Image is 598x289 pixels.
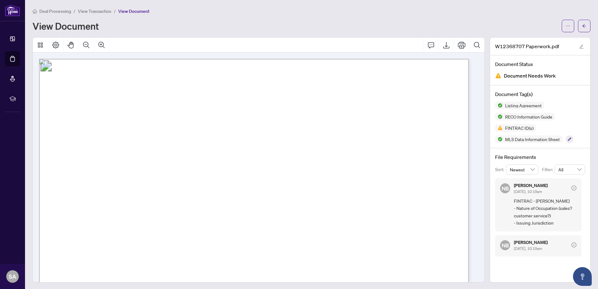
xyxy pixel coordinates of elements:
span: RECO Information Guide [503,114,555,119]
span: [DATE], 10:19am [514,189,542,194]
span: Newest [510,165,535,174]
span: NB [501,241,509,250]
span: View Document [118,8,149,14]
span: ellipsis [566,24,570,28]
span: check-circle [571,185,576,190]
img: Status Icon [495,135,503,143]
span: home [33,9,37,13]
img: Document Status [495,73,501,79]
span: W12368707 Paperwork.pdf [495,43,559,50]
h5: [PERSON_NAME] [514,240,548,245]
span: check-circle [571,242,576,247]
span: FINTRAC - [PERSON_NAME] - Nature of Occupation (sales? customer service?) - Issuing Jurisdiction [514,197,576,227]
span: FINTRAC - Areeba - Date of Birth - Issuing Jurisdiction - Section B.1 [514,254,576,284]
span: SA [9,272,16,281]
h4: Document Status [495,60,585,68]
h4: Document Tag(s) [495,90,585,98]
span: [DATE], 10:19am [514,246,542,251]
h5: [PERSON_NAME] [514,183,548,188]
span: NB [501,184,509,192]
h1: View Document [33,21,99,31]
img: logo [5,5,20,16]
li: / [114,8,116,15]
span: Deal Processing [39,8,71,14]
p: Sort: [495,166,506,173]
span: MLS Data Information Sheet [503,137,562,141]
p: Filter: [542,166,555,173]
span: FINTRAC ID(s) [503,126,536,130]
h4: File Requirements [495,153,585,161]
span: edit [579,44,584,49]
span: All [558,165,581,174]
img: Status Icon [495,102,503,109]
img: Status Icon [495,124,503,132]
span: arrow-left [582,24,586,28]
button: Open asap [573,267,592,286]
span: Document Needs Work [504,72,556,80]
span: Listing Agreement [503,103,544,108]
img: Status Icon [495,113,503,120]
li: / [73,8,75,15]
span: View Transaction [78,8,111,14]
